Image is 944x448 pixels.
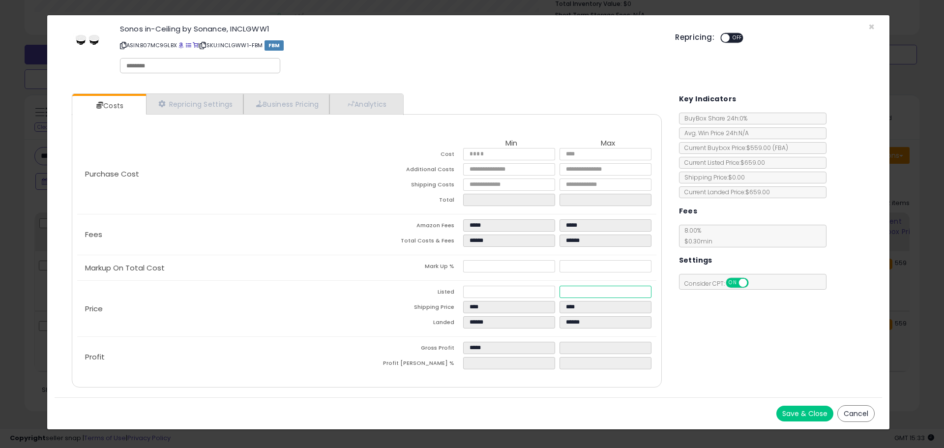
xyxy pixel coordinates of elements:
[120,25,660,32] h3: Sonos in-Ceiling by Sonance, INCLGWW1
[367,301,463,316] td: Shipping Price
[679,144,788,152] span: Current Buybox Price:
[243,94,329,114] a: Business Pricing
[120,37,660,53] p: ASIN: B07MC9GLBX | SKU: INCLGWW1-FBM
[329,94,402,114] a: Analytics
[679,188,770,196] span: Current Landed Price: $659.00
[679,226,712,245] span: 8.00 %
[77,170,367,178] p: Purchase Cost
[727,279,739,287] span: ON
[367,194,463,209] td: Total
[679,158,765,167] span: Current Listed Price: $659.00
[77,353,367,361] p: Profit
[868,20,875,34] span: ×
[679,237,712,245] span: $0.30 min
[77,264,367,272] p: Markup On Total Cost
[679,93,737,105] h5: Key Indicators
[772,144,788,152] span: ( FBA )
[73,25,102,55] img: 217zNkq-KcL._SL60_.jpg
[776,406,833,421] button: Save & Close
[463,139,560,148] th: Min
[265,40,284,51] span: FBM
[367,286,463,301] td: Listed
[679,254,712,267] h5: Settings
[193,41,198,49] a: Your listing only
[560,139,656,148] th: Max
[679,114,747,122] span: BuyBox Share 24h: 0%
[367,179,463,194] td: Shipping Costs
[679,205,698,217] h5: Fees
[679,129,749,137] span: Avg. Win Price 24h: N/A
[679,173,745,181] span: Shipping Price: $0.00
[367,316,463,331] td: Landed
[72,96,145,116] a: Costs
[367,219,463,235] td: Amazon Fees
[747,279,763,287] span: OFF
[679,279,762,288] span: Consider CPT:
[367,342,463,357] td: Gross Profit
[146,94,243,114] a: Repricing Settings
[77,231,367,239] p: Fees
[178,41,184,49] a: BuyBox page
[730,34,745,42] span: OFF
[367,148,463,163] td: Cost
[367,235,463,250] td: Total Costs & Fees
[367,260,463,275] td: Mark Up %
[837,405,875,422] button: Cancel
[367,357,463,372] td: Profit [PERSON_NAME] %
[367,163,463,179] td: Additional Costs
[186,41,191,49] a: All offer listings
[746,144,788,152] span: $559.00
[675,33,714,41] h5: Repricing:
[77,305,367,313] p: Price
